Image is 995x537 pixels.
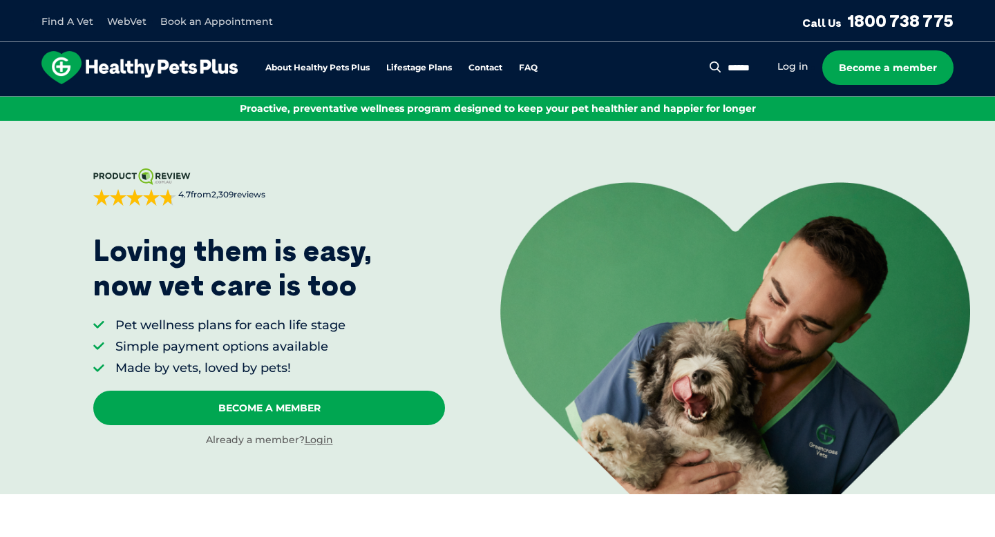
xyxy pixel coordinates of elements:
[115,338,345,355] li: Simple payment options available
[160,15,273,28] a: Book an Appointment
[41,51,238,84] img: hpp-logo
[93,189,176,206] div: 4.7 out of 5 stars
[41,15,93,28] a: Find A Vet
[305,433,333,446] a: Login
[93,391,445,425] a: Become A Member
[802,10,954,31] a: Call Us1800 738 775
[500,182,970,494] img: <p>Loving them is easy, <br /> now vet care is too</p>
[265,64,370,72] a: About Healthy Pets Plus
[211,189,265,199] span: 2,309 reviews
[93,168,445,206] a: 4.7from2,309reviews
[107,15,146,28] a: WebVet
[802,16,842,30] span: Call Us
[178,189,191,199] strong: 4.7
[115,360,345,377] li: Made by vets, loved by pets!
[519,64,538,72] a: FAQ
[240,102,756,115] span: Proactive, preventative wellness program designed to keep your pet healthier and happier for longer
[115,317,345,334] li: Pet wellness plans for each life stage
[822,50,954,85] a: Become a member
[176,189,265,201] span: from
[386,64,452,72] a: Lifestage Plans
[93,233,372,303] p: Loving them is easy, now vet care is too
[707,60,724,74] button: Search
[93,433,445,447] div: Already a member?
[777,60,808,73] a: Log in
[468,64,502,72] a: Contact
